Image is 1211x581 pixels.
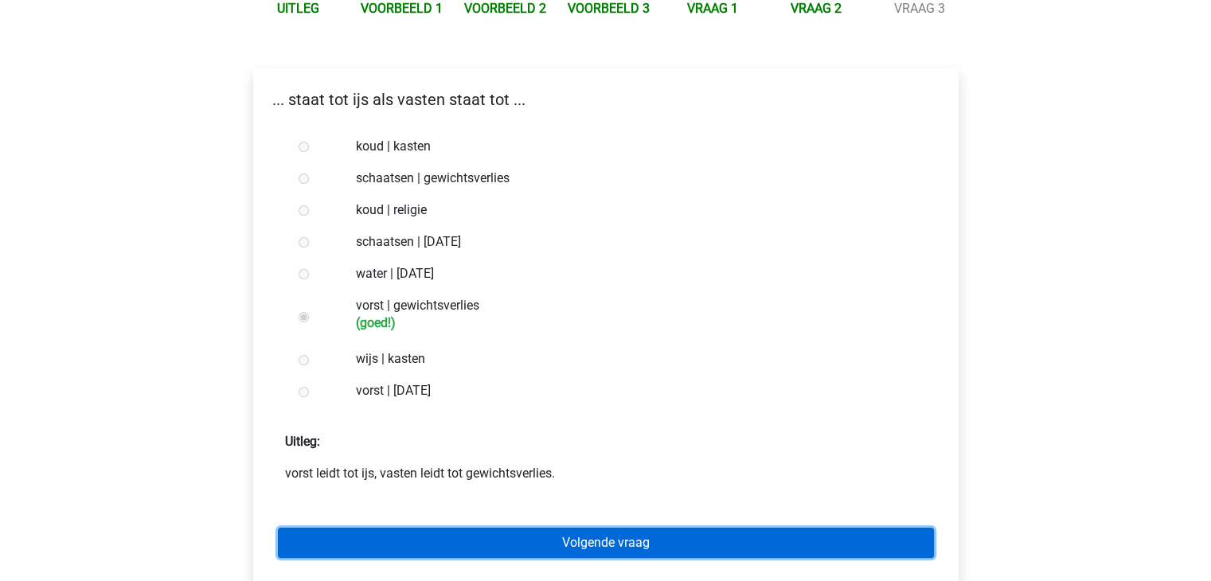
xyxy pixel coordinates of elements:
a: Uitleg [277,1,319,16]
label: vorst | [DATE] [356,381,907,400]
p: vorst leidt tot ijs, vasten leidt tot gewichtsverlies. [285,464,927,483]
a: Voorbeeld 3 [568,1,650,16]
label: schaatsen | [DATE] [356,232,907,252]
h6: (goed!) [356,315,907,330]
a: Voorbeeld 1 [361,1,443,16]
a: Voorbeeld 2 [464,1,546,16]
label: koud | kasten [356,137,907,156]
label: koud | religie [356,201,907,220]
label: wijs | kasten [356,349,907,368]
p: ... staat tot ijs als vasten staat tot ... [266,88,946,111]
label: water | [DATE] [356,264,907,283]
strong: Uitleg: [285,434,320,449]
label: schaatsen | gewichtsverlies [356,169,907,188]
a: Vraag 2 [791,1,842,16]
label: vorst | gewichtsverlies [356,296,907,330]
a: Volgende vraag [278,528,934,558]
a: Vraag 3 [894,1,945,16]
a: Vraag 1 [687,1,738,16]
